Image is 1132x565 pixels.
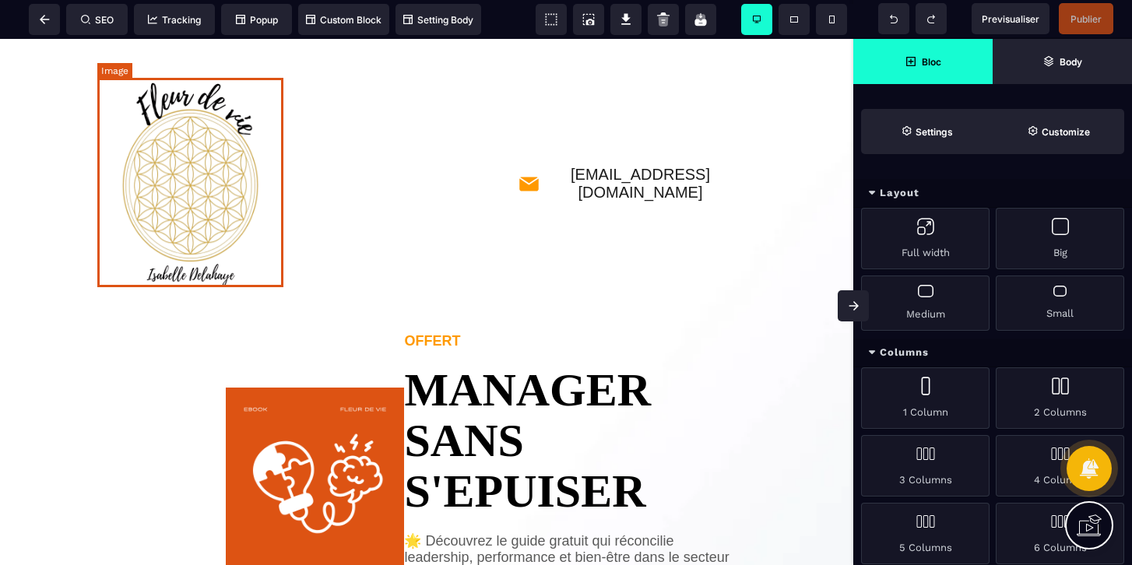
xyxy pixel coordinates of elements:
[861,435,990,497] div: 3 Columns
[404,311,744,478] text: MANAGER SANS S'EPUISER
[573,4,604,35] span: Screenshot
[306,14,381,26] span: Custom Block
[993,39,1132,84] span: Open Layer Manager
[404,493,744,560] text: 🌟 Découvrez le guide gratuit qui réconcilie leadership, performance et bien-être dans le secteur ...
[972,3,1049,34] span: Preview
[1042,126,1090,138] strong: Customize
[993,109,1124,154] span: Open Style Manager
[236,14,278,26] span: Popup
[148,14,201,26] span: Tracking
[853,179,1132,208] div: Layout
[97,39,283,248] img: 79515fb81ae77b9786bb11d831489bbc_Design_sans_titre-10.png
[996,367,1124,429] div: 2 Columns
[518,134,540,156] img: 8aeef015e0ebd4251a34490ffea99928_mail.png
[996,435,1124,497] div: 4 Columns
[996,503,1124,564] div: 6 Columns
[853,39,993,84] span: Open Blocks
[916,126,953,138] strong: Settings
[536,4,567,35] span: View components
[861,367,990,429] div: 1 Column
[861,503,990,564] div: 5 Columns
[1070,13,1102,25] span: Publier
[853,339,1132,367] div: Columns
[922,56,941,68] strong: Bloc
[982,13,1039,25] span: Previsualiser
[861,208,990,269] div: Full width
[1060,56,1082,68] strong: Body
[861,109,993,154] span: Settings
[540,127,740,163] text: [EMAIL_ADDRESS][DOMAIN_NAME]
[996,208,1124,269] div: Big
[996,275,1124,331] div: Small
[403,14,473,26] span: Setting Body
[81,14,114,26] span: SEO
[861,275,990,331] div: Medium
